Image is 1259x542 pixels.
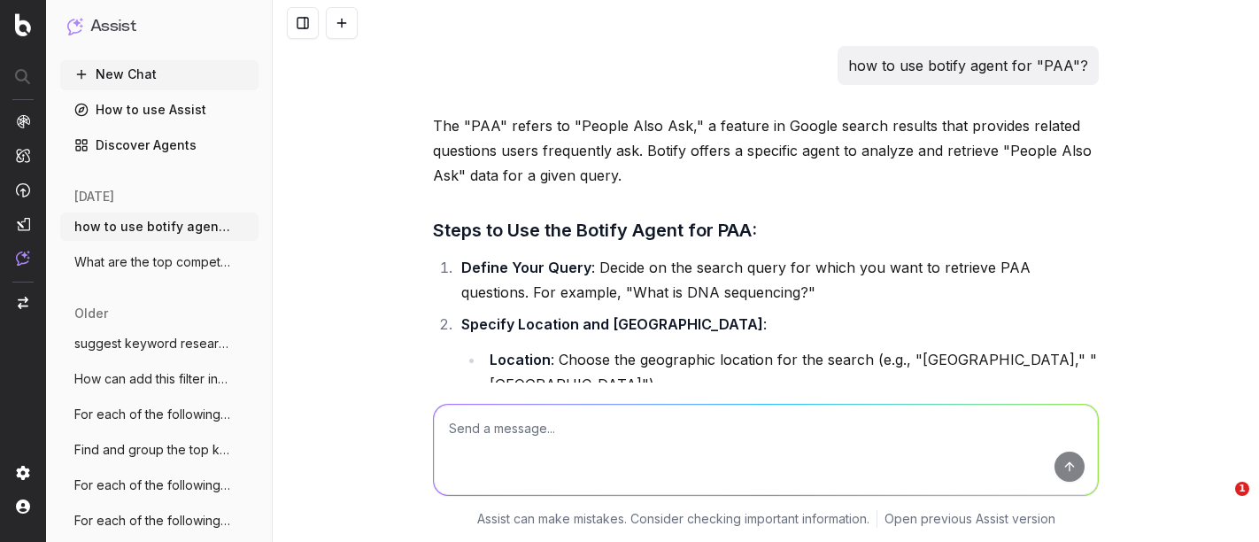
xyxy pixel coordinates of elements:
span: For each of the following URLs, suggest [74,406,230,423]
span: For each of the following URLs, suggest [74,512,230,530]
button: suggest keyword research ai prompts [60,329,259,358]
button: For each of the following URLs, suggest [60,471,259,499]
img: Switch project [18,297,28,309]
strong: Specify Location and [GEOGRAPHIC_DATA] [461,315,763,333]
button: For each of the following URLs, suggest [60,400,259,429]
a: Discover Agents [60,131,259,159]
img: My account [16,499,30,514]
button: What are the top competitors ranking for [60,248,259,276]
span: suggest keyword research ai prompts [74,335,230,352]
button: New Chat [60,60,259,89]
h3: Steps to Use the Botify Agent for PAA: [433,216,1099,244]
img: Analytics [16,114,30,128]
li: : [456,312,1099,429]
li: : Choose the geographic location for the search (e.g., "[GEOGRAPHIC_DATA]," "[GEOGRAPHIC_DATA]"). [484,347,1099,397]
span: Find and group the top keywords for "Her [74,441,230,459]
strong: Location [490,351,551,368]
h1: Assist [90,14,136,39]
span: For each of the following URLs, suggest [74,476,230,494]
li: : Decide on the search query for which you want to retrieve PAA questions. For example, "What is ... [456,255,1099,305]
span: 1 [1235,482,1249,496]
img: Botify logo [15,13,31,36]
span: older [74,305,108,322]
img: Intelligence [16,148,30,163]
button: how to use botify agent for "PAA"? [60,213,259,241]
span: How can add this filter in the http code [74,370,230,388]
iframe: Intercom live chat [1199,482,1241,524]
p: The "PAA" refers to "People Also Ask," a feature in Google search results that provides related q... [433,113,1099,188]
a: How to use Assist [60,96,259,124]
span: how to use botify agent for "PAA"? [74,218,230,236]
a: Open previous Assist version [884,510,1055,528]
strong: Define Your Query [461,259,591,276]
img: Assist [16,251,30,266]
button: How can add this filter in the http code [60,365,259,393]
img: Setting [16,466,30,480]
img: Studio [16,217,30,231]
button: For each of the following URLs, suggest [60,507,259,535]
p: how to use botify agent for "PAA"? [848,53,1088,78]
p: Assist can make mistakes. Consider checking important information. [477,510,869,528]
button: Find and group the top keywords for "Her [60,436,259,464]
span: What are the top competitors ranking for [74,253,230,271]
span: [DATE] [74,188,114,205]
button: Assist [67,14,251,39]
img: Activation [16,182,30,197]
img: Assist [67,18,83,35]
